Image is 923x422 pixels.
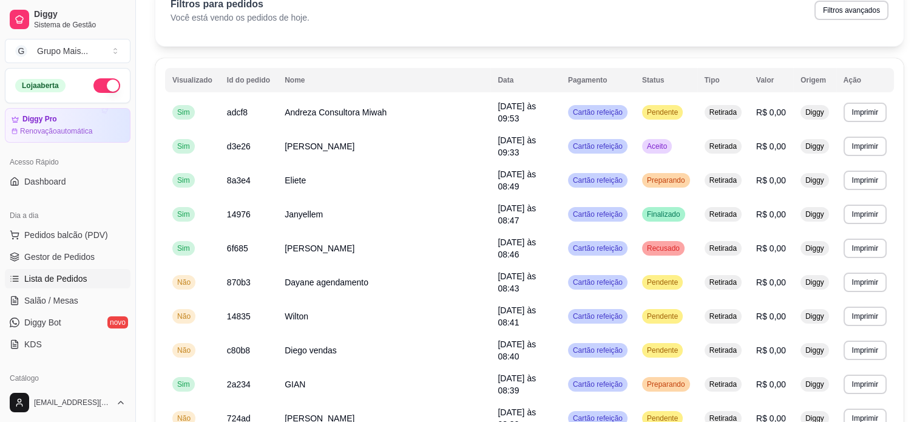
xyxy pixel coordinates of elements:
span: 6f685 [227,243,248,253]
span: Cartão refeição [570,107,625,117]
span: Retirada [707,311,739,321]
th: Data [490,68,561,92]
span: Pendente [644,107,680,117]
span: Retirada [707,107,739,117]
button: Imprimir [844,375,887,394]
th: Valor [749,68,793,92]
span: Diggy Bot [24,316,61,328]
span: Diggy [803,379,827,389]
span: Pedidos balcão (PDV) [24,229,108,241]
button: Imprimir [844,103,887,122]
span: Diego vendas [285,345,337,355]
span: Gestor de Pedidos [24,251,95,263]
span: Sim [175,243,192,253]
span: Cartão refeição [570,311,625,321]
span: Diggy [803,277,827,287]
div: Loja aberta [15,79,66,92]
span: [PERSON_NAME] [285,141,354,151]
span: Retirada [707,345,739,355]
span: Retirada [707,277,739,287]
a: Salão / Mesas [5,291,130,310]
span: Sim [175,107,192,117]
span: 14835 [227,311,251,321]
span: adcf8 [227,107,248,117]
button: Select a team [5,39,130,63]
span: 870b3 [227,277,251,287]
div: Catálogo [5,369,130,388]
th: Pagamento [561,68,635,92]
span: R$ 0,00 [756,345,786,355]
span: GIAN [285,379,305,389]
span: Retirada [707,141,739,151]
span: R$ 0,00 [756,141,786,151]
button: Alterar Status [93,78,120,93]
a: Dashboard [5,172,130,191]
span: [DATE] às 08:39 [498,373,536,395]
span: Aceito [644,141,669,151]
span: Cartão refeição [570,209,625,219]
a: Gestor de Pedidos [5,247,130,267]
button: Imprimir [844,341,887,360]
span: R$ 0,00 [756,107,786,117]
span: Diggy [803,243,827,253]
span: Diggy [34,9,126,20]
span: Cartão refeição [570,243,625,253]
th: Tipo [697,68,749,92]
span: Sim [175,175,192,185]
span: [DATE] às 08:41 [498,305,536,327]
div: Grupo Mais ... [37,45,88,57]
span: [DATE] às 08:47 [498,203,536,225]
span: Preparando [644,379,688,389]
span: Cartão refeição [570,277,625,287]
span: Cartão refeição [570,175,625,185]
span: c80b8 [227,345,250,355]
span: 8a3e4 [227,175,251,185]
span: Diggy [803,209,827,219]
button: Filtros avançados [814,1,888,20]
span: Sim [175,209,192,219]
span: Diggy [803,175,827,185]
a: DiggySistema de Gestão [5,5,130,34]
button: Imprimir [844,137,887,156]
span: R$ 0,00 [756,311,786,321]
a: Lista de Pedidos [5,269,130,288]
span: KDS [24,338,42,350]
button: [EMAIL_ADDRESS][DOMAIN_NAME] [5,388,130,417]
p: Você está vendo os pedidos de hoje. [171,12,309,24]
span: Andreza Consultora Miwah [285,107,387,117]
span: Não [175,345,193,355]
button: Pedidos balcão (PDV) [5,225,130,245]
span: Cartão refeição [570,141,625,151]
span: Lista de Pedidos [24,273,87,285]
th: Status [635,68,697,92]
span: Diggy [803,141,827,151]
span: Retirada [707,379,739,389]
span: R$ 0,00 [756,379,786,389]
span: Pendente [644,345,680,355]
span: [DATE] às 08:43 [498,271,536,293]
span: 2a234 [227,379,251,389]
span: Pendente [644,277,680,287]
th: Ação [836,68,894,92]
span: Retirada [707,243,739,253]
span: [DATE] às 08:46 [498,237,536,259]
th: Origem [793,68,836,92]
div: Acesso Rápido [5,152,130,172]
span: [DATE] às 08:40 [498,339,536,361]
span: Diggy [803,107,827,117]
a: KDS [5,335,130,354]
span: d3e26 [227,141,251,151]
span: Sim [175,379,192,389]
span: [DATE] às 09:33 [498,135,536,157]
span: Pendente [644,311,680,321]
button: Imprimir [844,205,887,224]
span: Diggy [803,345,827,355]
span: Diggy [803,311,827,321]
span: Wilton [285,311,308,321]
span: [DATE] às 08:49 [498,169,536,191]
button: Imprimir [844,273,887,292]
div: Dia a dia [5,206,130,225]
span: 14976 [227,209,251,219]
span: Cartão refeição [570,345,625,355]
span: [EMAIL_ADDRESS][DOMAIN_NAME] [34,398,111,407]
